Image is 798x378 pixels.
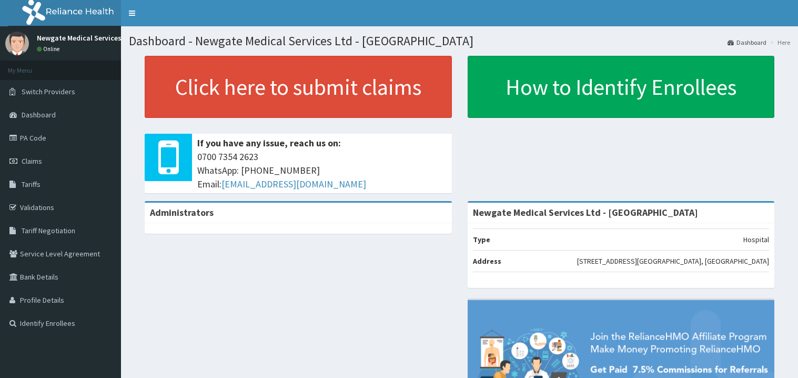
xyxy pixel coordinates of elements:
[145,56,452,118] a: Click here to submit claims
[129,34,790,48] h1: Dashboard - Newgate Medical Services Ltd - [GEOGRAPHIC_DATA]
[468,56,775,118] a: How to Identify Enrollees
[473,206,698,218] strong: Newgate Medical Services Ltd - [GEOGRAPHIC_DATA]
[150,206,214,218] b: Administrators
[22,180,41,189] span: Tariffs
[5,32,29,55] img: User Image
[37,34,122,42] p: Newgate Medical Services
[728,38,766,47] a: Dashboard
[221,178,366,190] a: [EMAIL_ADDRESS][DOMAIN_NAME]
[37,45,62,53] a: Online
[743,234,769,245] p: Hospital
[577,256,769,266] p: [STREET_ADDRESS][GEOGRAPHIC_DATA], [GEOGRAPHIC_DATA]
[767,38,790,47] li: Here
[197,150,447,191] span: 0700 7354 2623 WhatsApp: [PHONE_NUMBER] Email:
[22,156,42,166] span: Claims
[22,87,75,96] span: Switch Providers
[473,235,490,244] b: Type
[473,256,501,266] b: Address
[22,226,75,235] span: Tariff Negotiation
[197,137,341,149] b: If you have any issue, reach us on:
[22,110,56,120] span: Dashboard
